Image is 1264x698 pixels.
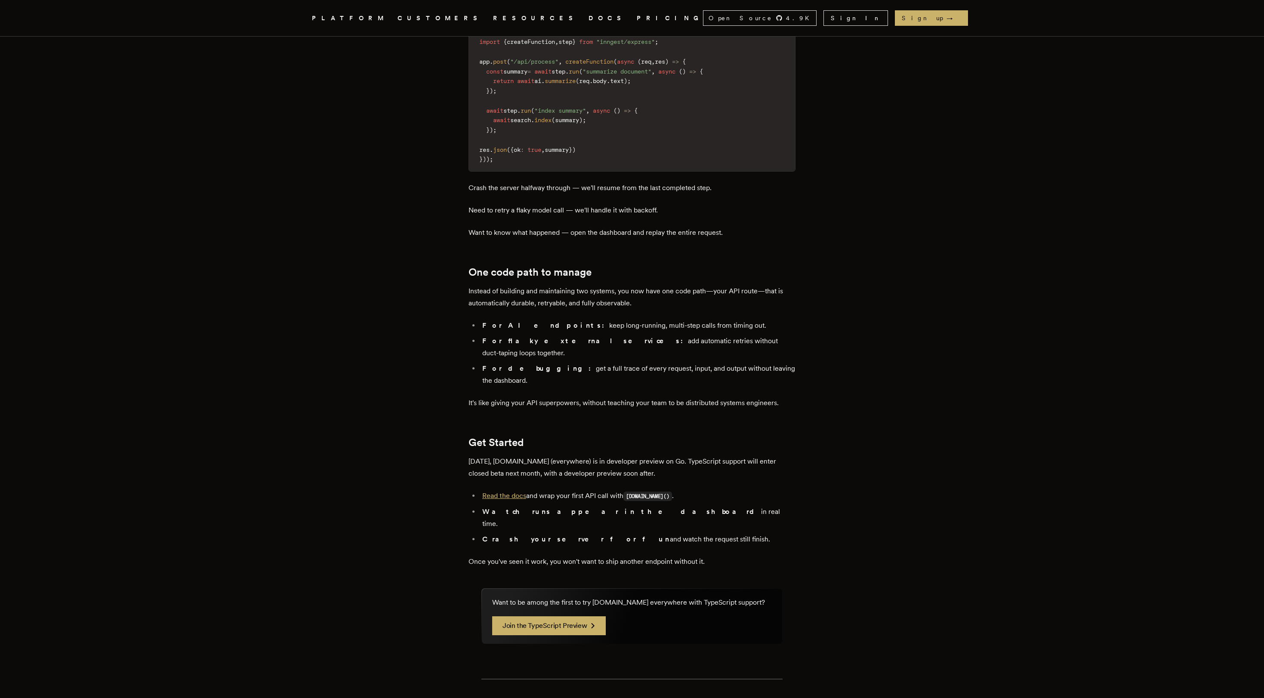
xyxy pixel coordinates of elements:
p: Want to know what happened — open the dashboard and replay the entire request. [469,227,795,239]
span: summarize [545,77,576,84]
span: ( [614,107,617,114]
a: Join the TypeScript Preview [492,616,606,635]
span: index [534,117,552,123]
li: get a full trace of every request, input, and output without leaving the dashboard. [480,363,795,387]
span: await [493,117,510,123]
span: . [565,68,569,75]
span: . [589,77,593,84]
span: summary [503,68,527,75]
span: → [946,14,961,22]
span: text [610,77,624,84]
span: => [689,68,696,75]
span: => [672,58,679,65]
li: and wrap your first API call with . [480,490,795,502]
span: { [634,107,638,114]
span: ; [493,126,496,133]
span: { [682,58,686,65]
span: ( [507,146,510,153]
span: true [527,146,541,153]
a: PRICING [637,13,703,24]
a: CUSTOMERS [398,13,483,24]
span: "/api/process" [510,58,558,65]
span: ( [579,68,583,75]
span: , [651,68,655,75]
span: req [641,58,651,65]
span: . [490,58,493,65]
span: ) [490,87,493,94]
span: ok [514,146,521,153]
span: } [572,38,576,45]
span: . [607,77,610,84]
span: 4.9 K [786,14,814,22]
span: step [503,107,517,114]
li: keep long-running, multi-step calls from timing out. [480,320,795,332]
p: Want to be among the first to try [DOMAIN_NAME] everywhere with TypeScript support? [492,597,765,608]
span: import [479,38,500,45]
span: ; [655,38,658,45]
span: , [541,146,545,153]
span: ) [579,117,583,123]
span: ; [493,87,496,94]
span: await [517,77,534,84]
span: , [558,58,562,65]
span: , [555,38,558,45]
span: run [569,68,579,75]
span: . [541,77,545,84]
span: . [517,107,521,114]
span: ; [627,77,631,84]
span: ( [552,117,555,123]
span: ) [486,156,490,163]
p: Instead of building and maintaining two systems, you now have one code path—your API route—that i... [469,285,795,309]
span: Open Source [709,14,772,22]
span: await [486,107,503,114]
span: } [569,146,572,153]
span: "summarize document" [583,68,651,75]
span: ) [665,58,669,65]
span: } [486,126,490,133]
span: ( [614,58,617,65]
span: run [521,107,531,114]
span: PLATFORM [312,13,387,24]
span: : [521,146,524,153]
span: step [552,68,565,75]
span: ( [679,68,682,75]
span: const [486,68,503,75]
span: . [490,146,493,153]
span: } [486,87,490,94]
span: res [655,58,665,65]
a: Sign In [823,10,888,26]
span: ( [638,58,641,65]
span: ( [507,58,510,65]
a: Read the docs [482,492,526,500]
li: add automatic retries without duct-taping loops together. [480,335,795,359]
strong: For flaky external services: [482,337,688,345]
span: ( [576,77,579,84]
span: , [651,58,655,65]
span: { [503,38,507,45]
h2: One code path to manage [469,266,795,278]
span: req [579,77,589,84]
li: and watch the request still finish. [480,533,795,545]
span: async [593,107,610,114]
span: ( [531,107,534,114]
span: step [558,38,572,45]
button: RESOURCES [493,13,578,24]
span: { [510,146,514,153]
li: in real time. [480,506,795,530]
span: createFunction [507,38,555,45]
span: ) [682,68,686,75]
span: ) [624,77,627,84]
p: Once you've seen it work, you won't want to ship another endpoint without it. [469,556,795,568]
span: } [479,156,483,163]
span: app [479,58,490,65]
strong: Watch runs appear in the dashboard [482,507,761,516]
p: [DATE], [DOMAIN_NAME] (everywhere) is in developer preview on Go. TypeScript support will enter c... [469,455,795,480]
span: . [531,117,534,123]
span: res [479,146,490,153]
span: ; [490,156,493,163]
span: = [527,68,531,75]
h2: Get Started [469,437,795,449]
span: ) [490,126,493,133]
strong: Crash your server for fun [482,535,670,543]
